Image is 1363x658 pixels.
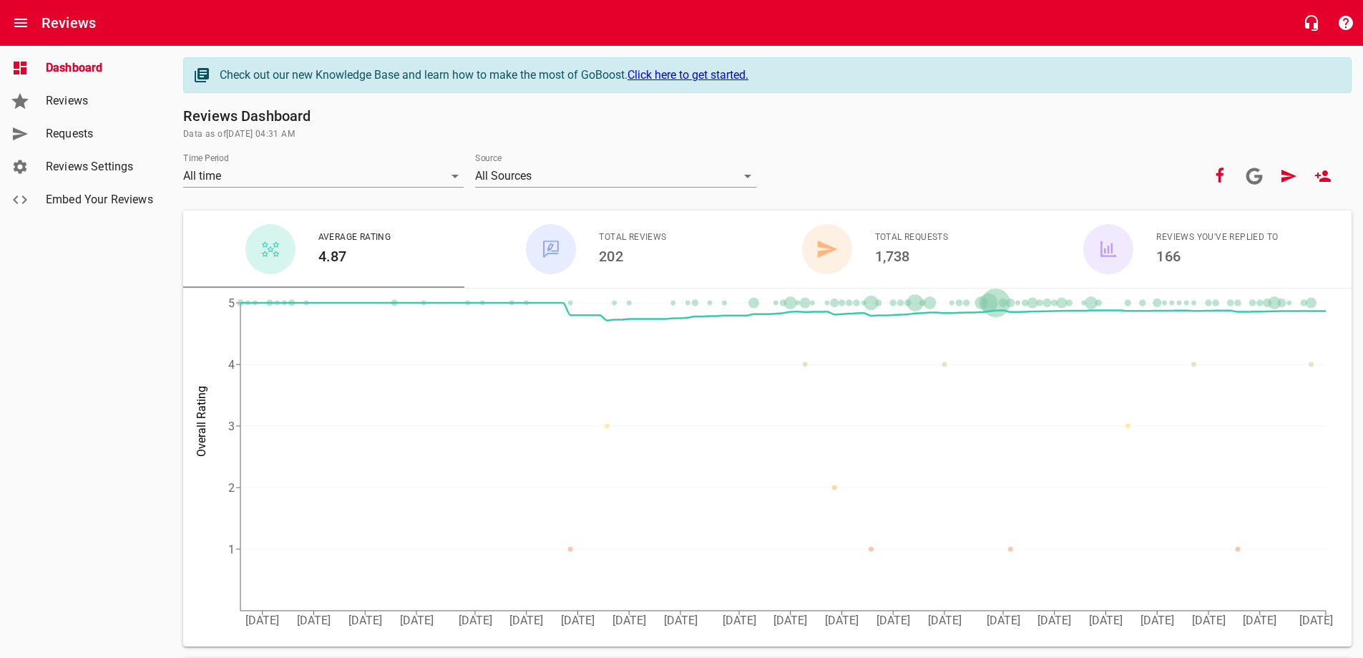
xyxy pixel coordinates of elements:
tspan: 3 [228,420,235,433]
a: Connect your Google account [1237,159,1271,193]
tspan: [DATE] [928,614,962,627]
tspan: 4 [228,358,235,372]
div: All Sources [475,165,756,188]
a: New User [1306,159,1340,193]
tspan: [DATE] [773,614,807,627]
tspan: 5 [228,296,235,310]
span: Embed Your Reviews [46,191,155,208]
tspan: [DATE] [297,614,331,627]
tspan: [DATE] [245,614,279,627]
tspan: [DATE] [1140,614,1174,627]
h6: 202 [599,245,666,268]
a: Click here to get started. [627,68,748,82]
tspan: [DATE] [459,614,492,627]
span: Total Requests [875,231,949,245]
h6: Reviews [41,11,96,34]
tspan: [DATE] [987,614,1020,627]
h6: 166 [1156,245,1278,268]
button: Open drawer [4,6,38,40]
tspan: [DATE] [1192,614,1226,627]
span: Data as of [DATE] 04:31 AM [183,127,1352,142]
span: Requests [46,125,155,142]
span: Reviews You've Replied To [1156,231,1278,245]
span: Average Rating [318,231,391,245]
span: Reviews [46,92,155,110]
h6: 1,738 [875,245,949,268]
label: Source [475,154,502,163]
tspan: [DATE] [612,614,646,627]
tspan: 2 [228,481,235,495]
tspan: [DATE] [1089,614,1123,627]
tspan: [DATE] [400,614,434,627]
label: Time Period [183,154,229,163]
tspan: [DATE] [348,614,382,627]
tspan: [DATE] [825,614,859,627]
button: Your Facebook account is connected [1203,159,1237,193]
tspan: [DATE] [561,614,595,627]
a: Request Review [1271,159,1306,193]
span: Dashboard [46,59,155,77]
tspan: [DATE] [723,614,756,627]
tspan: [DATE] [1037,614,1071,627]
div: All time [183,165,464,188]
button: Live Chat [1294,6,1329,40]
span: Reviews Settings [46,158,155,175]
h6: 4.87 [318,245,391,268]
tspan: 1 [228,543,235,556]
tspan: [DATE] [1299,614,1333,627]
tspan: [DATE] [664,614,698,627]
tspan: Overall Rating [195,386,208,457]
tspan: [DATE] [1243,614,1276,627]
div: Check out our new Knowledge Base and learn how to make the most of GoBoost. [220,67,1337,84]
h6: Reviews Dashboard [183,105,1352,127]
tspan: [DATE] [876,614,910,627]
span: Total Reviews [599,231,666,245]
tspan: [DATE] [509,614,543,627]
button: Support Portal [1329,6,1363,40]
